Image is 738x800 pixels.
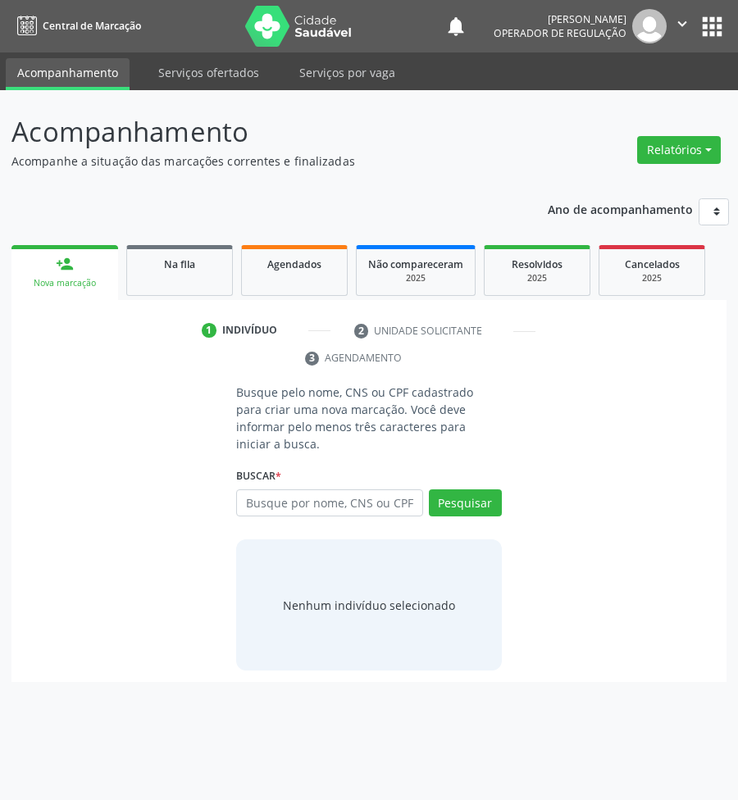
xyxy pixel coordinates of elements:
[632,9,667,43] img: img
[444,15,467,38] button: notifications
[56,255,74,273] div: person_add
[236,489,423,517] input: Busque por nome, CNS ou CPF
[147,58,271,87] a: Serviços ofertados
[236,384,502,452] p: Busque pelo nome, CNS ou CPF cadastrado para criar uma nova marcação. Você deve informar pelo men...
[164,257,195,271] span: Na fila
[368,272,463,284] div: 2025
[283,597,455,614] div: Nenhum indivíduo selecionado
[512,257,563,271] span: Resolvidos
[698,12,727,41] button: apps
[43,19,141,33] span: Central de Marcação
[11,111,512,152] p: Acompanhamento
[625,257,680,271] span: Cancelados
[429,489,502,517] button: Pesquisar
[368,257,463,271] span: Não compareceram
[11,12,141,39] a: Central de Marcação
[267,257,321,271] span: Agendados
[288,58,407,87] a: Serviços por vaga
[494,12,626,26] div: [PERSON_NAME]
[637,136,721,164] button: Relatórios
[496,272,578,284] div: 2025
[611,272,693,284] div: 2025
[202,323,216,338] div: 1
[494,26,626,40] span: Operador de regulação
[673,15,691,33] i: 
[548,198,693,219] p: Ano de acompanhamento
[222,323,277,338] div: Indivíduo
[23,277,107,289] div: Nova marcação
[236,464,281,489] label: Buscar
[667,9,698,43] button: 
[11,152,512,170] p: Acompanhe a situação das marcações correntes e finalizadas
[6,58,130,90] a: Acompanhamento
